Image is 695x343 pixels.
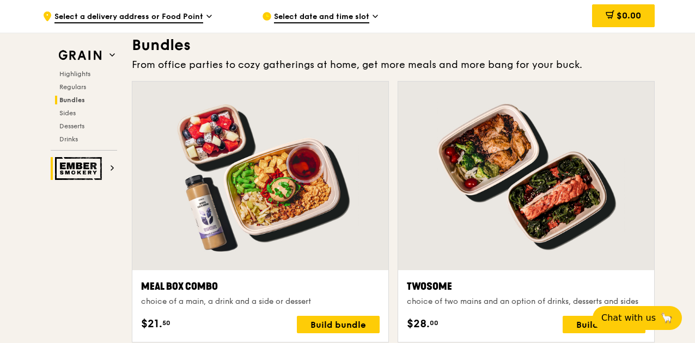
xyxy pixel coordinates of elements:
span: Chat with us [601,311,656,325]
span: Select date and time slot [274,11,369,23]
h3: Bundles [132,35,655,55]
div: Twosome [407,279,645,294]
span: $21. [141,316,162,332]
span: Desserts [59,122,84,130]
span: Highlights [59,70,90,78]
span: Sides [59,109,76,117]
button: Chat with us🦙 [593,306,682,330]
span: Select a delivery address or Food Point [54,11,203,23]
span: Drinks [59,135,78,143]
div: Build bundle [297,316,380,333]
div: Meal Box Combo [141,279,380,294]
span: Regulars [59,83,86,91]
span: 🦙 [660,311,673,325]
img: Grain web logo [55,46,105,65]
div: choice of a main, a drink and a side or dessert [141,296,380,307]
span: $0.00 [617,10,641,21]
span: Bundles [59,96,85,104]
img: Ember Smokery web logo [55,157,105,180]
div: choice of two mains and an option of drinks, desserts and sides [407,296,645,307]
span: $28. [407,316,430,332]
div: From office parties to cozy gatherings at home, get more meals and more bang for your buck. [132,57,655,72]
span: 00 [430,319,438,327]
div: Build bundle [563,316,645,333]
span: 50 [162,319,170,327]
